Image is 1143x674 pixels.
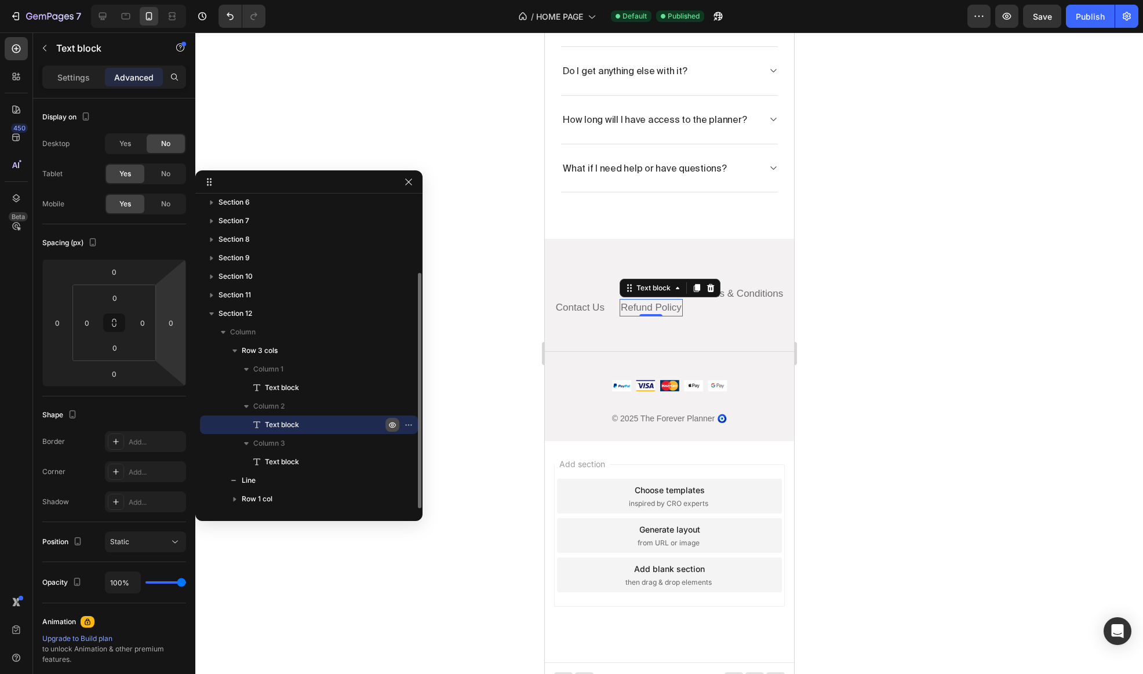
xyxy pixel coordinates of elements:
[42,617,76,627] div: Animation
[219,308,252,319] span: Section 12
[56,41,155,55] p: Text block
[253,400,285,412] span: Column 2
[114,71,154,83] p: Advanced
[42,633,186,665] div: to unlock Animation & other premium features.
[42,407,79,423] div: Shape
[1023,5,1061,28] button: Save
[253,438,285,449] span: Column 3
[76,9,81,23] p: 7
[161,139,170,149] span: No
[265,382,299,394] span: Text block
[242,475,256,486] span: Line
[49,314,66,331] input: 0
[536,10,583,23] span: HOME PAGE
[105,572,140,593] input: Auto
[129,437,183,447] div: Add...
[1066,5,1115,28] button: Publish
[668,11,700,21] span: Published
[119,169,131,179] span: Yes
[219,271,253,282] span: Section 10
[42,199,64,209] div: Mobile
[219,5,265,28] div: Undo/Redo
[242,493,272,505] span: Row 1 col
[134,314,151,331] input: 0px
[119,139,131,149] span: Yes
[103,339,126,356] input: 0px
[42,139,70,149] div: Desktop
[242,345,278,356] span: Row 3 cols
[42,169,63,179] div: Tablet
[219,289,251,301] span: Section 11
[103,289,126,307] input: 0px
[103,365,126,382] input: 0
[42,235,100,251] div: Spacing (px)
[129,467,183,478] div: Add...
[129,497,183,508] div: Add...
[42,467,65,477] div: Corner
[230,326,256,338] span: Column
[1076,10,1105,23] div: Publish
[219,196,250,208] span: Section 6
[1104,617,1131,645] div: Open Intercom Messenger
[57,71,90,83] p: Settings
[105,531,186,552] button: Static
[103,263,126,280] input: 0
[110,537,129,546] span: Static
[11,123,28,133] div: 450
[42,110,93,125] div: Display on
[9,212,28,221] div: Beta
[545,32,794,674] iframe: Design area
[219,234,250,245] span: Section 8
[78,314,96,331] input: 0px
[5,5,86,28] button: 7
[623,11,647,21] span: Default
[265,456,299,468] span: Text block
[219,215,249,227] span: Section 7
[42,436,65,447] div: Border
[265,419,299,431] span: Text block
[119,199,131,209] span: Yes
[42,575,84,591] div: Opacity
[42,497,69,507] div: Shadow
[42,633,186,644] div: Upgrade to Build plan
[253,363,283,375] span: Column 1
[161,199,170,209] span: No
[162,314,180,331] input: 0
[161,169,170,179] span: No
[42,534,85,550] div: Position
[531,10,534,23] span: /
[219,252,250,264] span: Section 9
[1033,12,1052,21] span: Save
